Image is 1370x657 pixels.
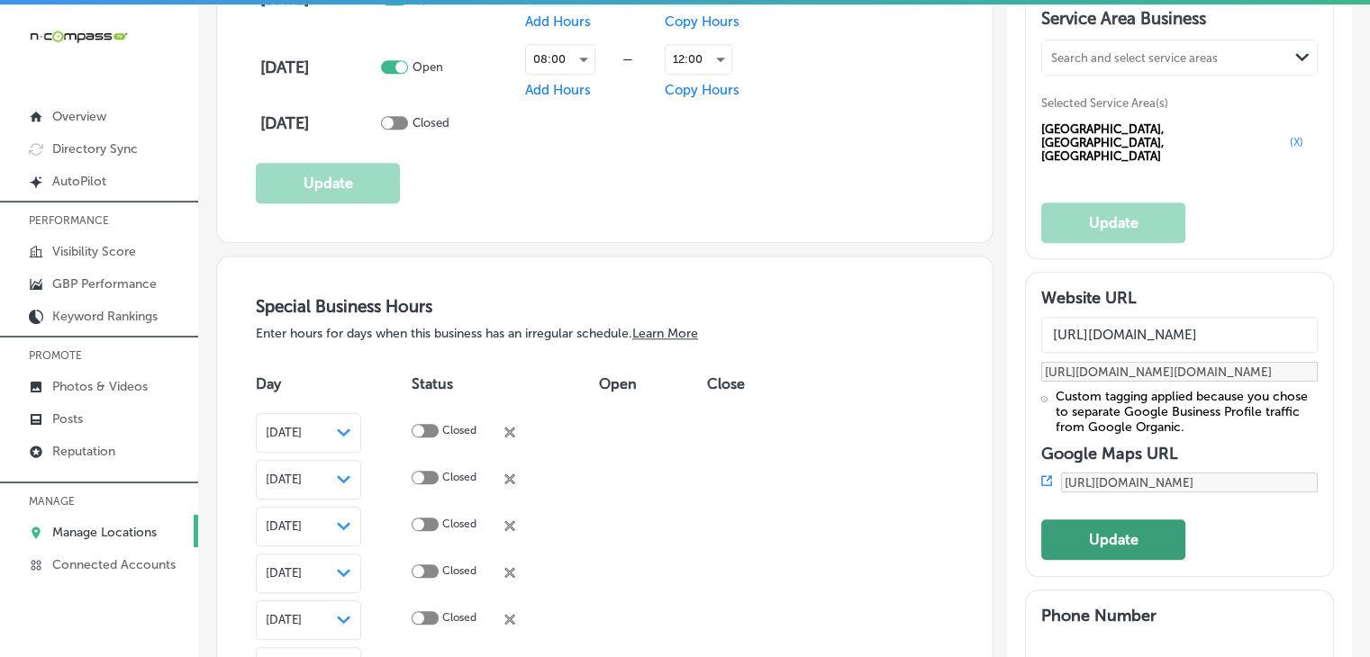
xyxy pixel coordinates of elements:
[1041,444,1318,463] h3: Google Maps URL
[260,58,377,77] h4: [DATE]
[525,13,591,30] span: Add Hours
[1056,389,1318,435] div: Custom tagging applied because you chose to separate Google Business Profile traffic from Google ...
[50,29,88,43] div: v 4.0.25
[1284,135,1309,149] button: (X)
[266,566,302,580] span: [DATE]
[266,426,302,439] span: [DATE]
[52,444,115,459] p: Reputation
[525,82,591,98] span: Add Hours
[49,104,63,119] img: tab_domain_overview_orange.svg
[256,296,954,317] h3: Special Business Hours
[666,45,731,74] div: 12:00
[595,52,660,66] div: —
[52,379,148,394] p: Photos & Videos
[526,45,594,74] div: 08:00
[1041,606,1318,625] h3: Phone Number
[266,472,302,486] span: [DATE]
[1051,50,1218,64] div: Search and select service areas
[1041,519,1185,560] button: Update
[665,13,739,30] span: Copy Hours
[599,359,706,409] th: Open
[442,471,476,488] p: Closed
[52,244,136,259] p: Visibility Score
[29,47,43,61] img: website_grey.svg
[442,424,476,441] p: Closed
[266,519,302,533] span: [DATE]
[412,116,449,130] p: Closed
[1041,288,1318,308] h3: Website URL
[29,28,128,45] img: 660ab0bf-5cc7-4cb8-ba1c-48b5ae0f18e60NCTV_CLogo_TV_Black_-500x88.png
[266,613,302,626] span: [DATE]
[52,174,106,189] p: AutoPilot
[68,106,161,118] div: Domain Overview
[442,611,476,628] p: Closed
[1041,96,1168,110] span: Selected Service Area(s)
[1041,8,1318,35] h3: Service Area Business
[1041,122,1284,163] span: [GEOGRAPHIC_DATA], [GEOGRAPHIC_DATA], [GEOGRAPHIC_DATA]
[29,29,43,43] img: logo_orange.svg
[256,326,954,341] p: Enter hours for days when this business has an irregular schedule.
[256,163,400,203] button: Update
[52,525,157,540] p: Manage Locations
[665,82,739,98] span: Copy Hours
[1041,202,1185,243] button: Update
[52,557,176,572] p: Connected Accounts
[442,564,476,581] p: Closed
[256,359,412,409] th: Day
[52,411,83,427] p: Posts
[52,109,106,124] p: Overview
[52,309,158,324] p: Keyword Rankings
[707,359,779,409] th: Close
[412,60,442,74] p: Open
[52,141,138,157] p: Directory Sync
[47,47,198,61] div: Domain: [DOMAIN_NAME]
[52,276,157,292] p: GBP Performance
[442,517,476,535] p: Closed
[199,106,304,118] div: Keywords by Traffic
[260,113,377,133] h4: [DATE]
[1041,317,1318,353] input: Add Location Website
[179,104,194,119] img: tab_keywords_by_traffic_grey.svg
[632,326,698,341] a: Learn More
[412,359,600,409] th: Status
